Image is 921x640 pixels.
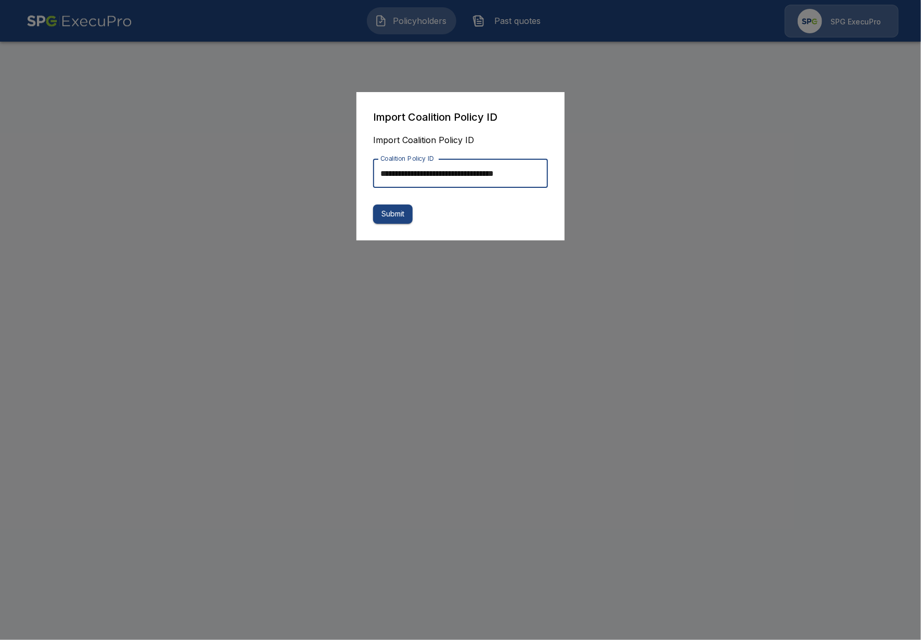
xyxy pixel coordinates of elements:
p: Import Coalition Policy ID [373,134,548,146]
button: Submit [373,204,413,224]
h6: Import Coalition Policy ID [373,109,548,125]
label: Coalition Policy ID [380,154,434,163]
iframe: Chat Widget [869,590,921,640]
